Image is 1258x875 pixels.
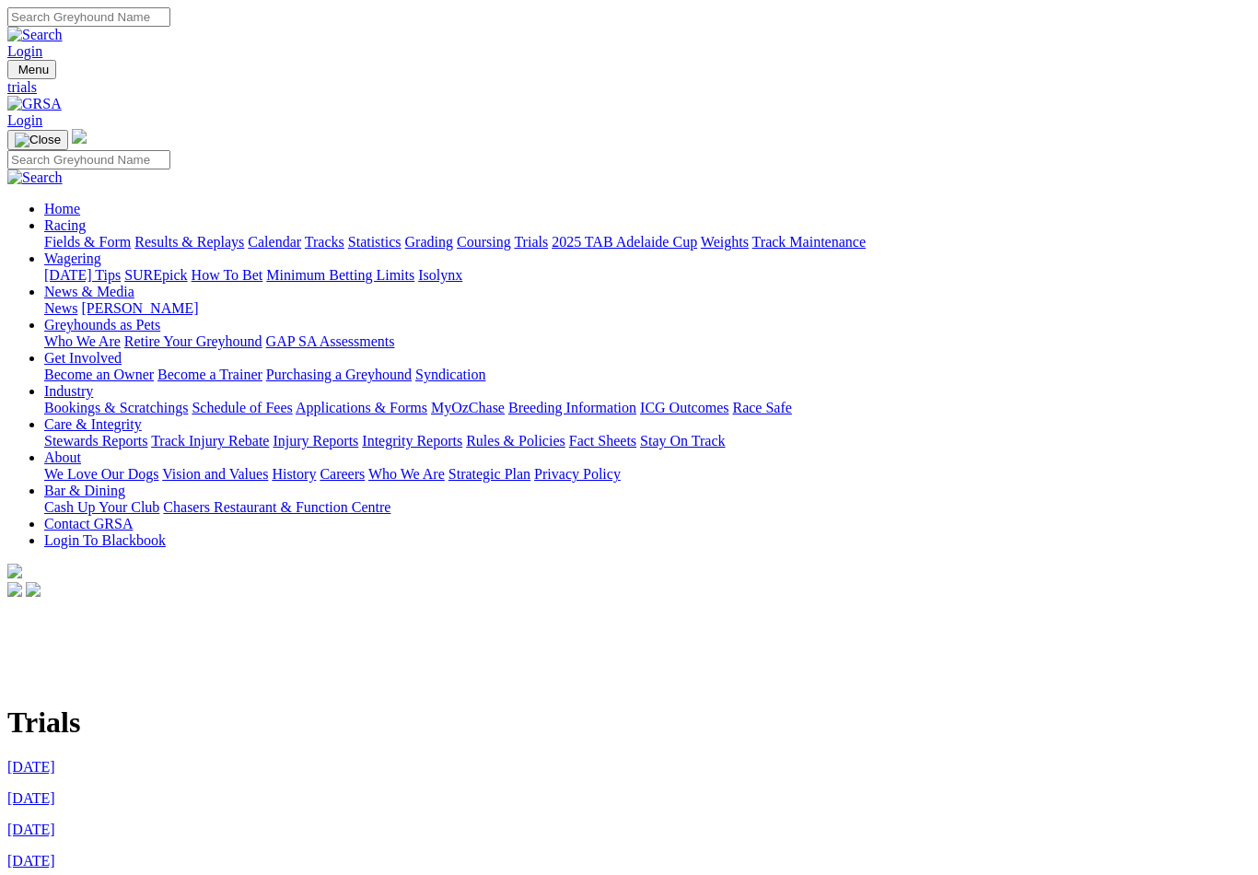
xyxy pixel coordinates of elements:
a: Syndication [415,367,485,382]
span: Menu [18,63,49,76]
a: Home [44,201,80,216]
a: trials [7,79,1251,96]
a: Applications & Forms [296,400,427,415]
a: Rules & Policies [466,433,565,449]
a: Chasers Restaurant & Function Centre [163,499,390,515]
img: Search [7,27,63,43]
img: GRSA [7,96,62,112]
a: Grading [405,234,453,250]
a: Vision and Values [162,466,268,482]
a: Racing [44,217,86,233]
a: News [44,300,77,316]
a: Track Injury Rebate [151,433,269,449]
a: [DATE] [7,790,55,806]
a: MyOzChase [431,400,505,415]
a: [DATE] [7,822,55,837]
div: Greyhounds as Pets [44,333,1251,350]
a: Track Maintenance [752,234,866,250]
a: How To Bet [192,267,263,283]
a: Stewards Reports [44,433,147,449]
a: Weights [701,234,749,250]
a: Bar & Dining [44,483,125,498]
a: Who We Are [44,333,121,349]
img: twitter.svg [26,582,41,597]
a: Bookings & Scratchings [44,400,188,415]
a: Become a Trainer [157,367,262,382]
img: Search [7,169,63,186]
a: Trials [514,234,548,250]
a: Stay On Track [640,433,725,449]
a: [DATE] [7,759,55,775]
a: Careers [320,466,365,482]
a: Fact Sheets [569,433,636,449]
a: Breeding Information [508,400,636,415]
a: Get Involved [44,350,122,366]
a: SUREpick [124,267,187,283]
a: Retire Your Greyhound [124,333,262,349]
a: News & Media [44,284,134,299]
a: Coursing [457,234,511,250]
button: Toggle navigation [7,60,56,79]
a: Login To Blackbook [44,532,166,548]
a: [DATE] [7,853,55,869]
a: Race Safe [732,400,791,415]
a: Purchasing a Greyhound [266,367,412,382]
a: Login [7,43,42,59]
a: Statistics [348,234,402,250]
img: Close [15,133,61,147]
div: About [44,466,1251,483]
img: logo-grsa-white.png [72,129,87,144]
a: Contact GRSA [44,516,133,531]
a: Login [7,112,42,128]
div: Bar & Dining [44,499,1251,516]
a: Greyhounds as Pets [44,317,160,332]
img: facebook.svg [7,582,22,597]
h1: Trials [7,706,1251,740]
a: Cash Up Your Club [44,499,159,515]
div: Racing [44,234,1251,251]
a: Become an Owner [44,367,154,382]
div: Industry [44,400,1251,416]
a: Tracks [305,234,344,250]
a: Injury Reports [273,433,358,449]
a: Results & Replays [134,234,244,250]
a: Fields & Form [44,234,131,250]
div: Get Involved [44,367,1251,383]
a: Strategic Plan [448,466,530,482]
img: logo-grsa-white.png [7,564,22,578]
a: Care & Integrity [44,416,142,432]
a: About [44,449,81,465]
a: We Love Our Dogs [44,466,158,482]
div: Wagering [44,267,1251,284]
a: History [272,466,316,482]
button: Toggle navigation [7,130,68,150]
a: Who We Are [368,466,445,482]
div: News & Media [44,300,1251,317]
a: Privacy Policy [534,466,621,482]
a: 2025 TAB Adelaide Cup [552,234,697,250]
a: Industry [44,383,93,399]
a: [PERSON_NAME] [81,300,198,316]
a: [DATE] Tips [44,267,121,283]
a: Schedule of Fees [192,400,292,415]
input: Search [7,150,170,169]
a: Isolynx [418,267,462,283]
a: Wagering [44,251,101,266]
a: GAP SA Assessments [266,333,395,349]
a: Calendar [248,234,301,250]
a: Minimum Betting Limits [266,267,414,283]
input: Search [7,7,170,27]
a: Integrity Reports [362,433,462,449]
a: ICG Outcomes [640,400,728,415]
div: Care & Integrity [44,433,1251,449]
